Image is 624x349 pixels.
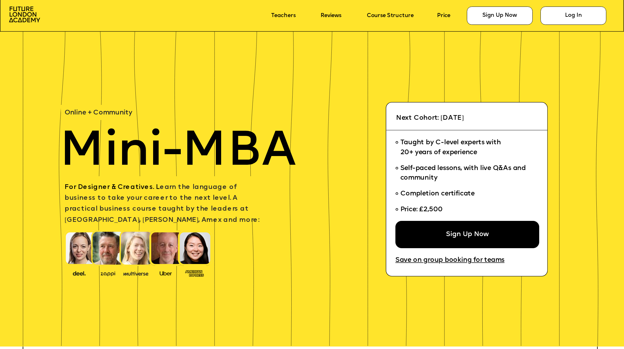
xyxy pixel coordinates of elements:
[67,269,91,277] img: image-388f4489-9820-4c53-9b08-f7df0b8d4ae2.png
[400,206,443,213] span: Price: £2,500
[367,13,414,19] a: Course Structure
[96,270,120,276] img: image-b2f1584c-cbf7-4a77-bbe0-f56ae6ee31f2.png
[9,7,40,22] img: image-aac980e9-41de-4c2d-a048-f29dd30a0068.png
[437,13,450,19] a: Price
[400,140,501,156] span: Taught by C-level experts with 20+ years of experience
[271,13,295,19] a: Teachers
[396,115,464,122] span: Next Cohort: [DATE]
[65,184,160,191] span: For Designer & Creatives. L
[182,268,207,277] img: image-93eab660-639c-4de6-957c-4ae039a0235a.png
[400,165,528,181] span: Self-paced lessons, with live Q&As and community
[65,184,259,224] span: earn the language of business to take your career to the next level. A practical business course ...
[395,257,504,264] a: Save on group booking for teams
[121,269,150,277] img: image-b7d05013-d886-4065-8d38-3eca2af40620.png
[153,270,178,276] img: image-99cff0b2-a396-4aab-8550-cf4071da2cb9.png
[65,110,132,116] span: Online + Community
[400,191,475,198] span: Completion certificate
[321,13,341,19] a: Reviews
[60,128,296,177] span: Mini-MBA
